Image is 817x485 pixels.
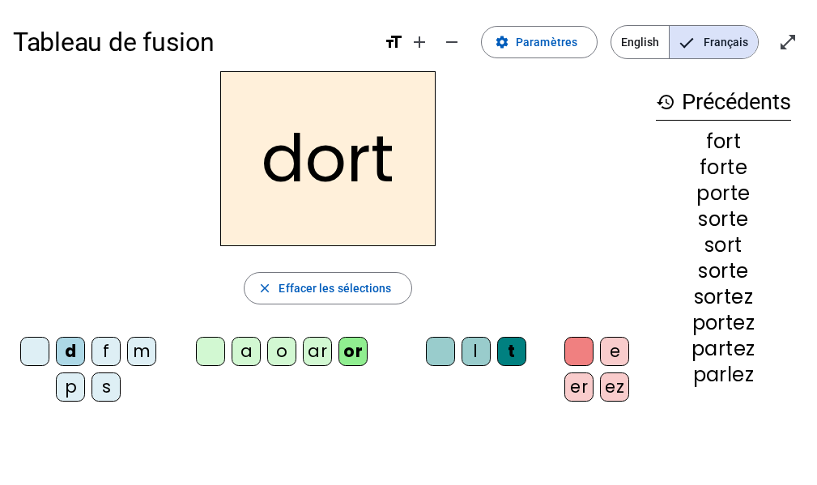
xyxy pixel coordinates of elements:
[442,32,462,52] mat-icon: remove
[13,16,371,68] h1: Tableau de fusion
[656,184,791,203] div: porte
[656,132,791,151] div: fort
[564,372,594,402] div: er
[656,339,791,359] div: partez
[267,337,296,366] div: o
[384,32,403,52] mat-icon: format_size
[127,337,156,366] div: m
[772,26,804,58] button: Entrer en plein écran
[410,32,429,52] mat-icon: add
[279,279,391,298] span: Effacer les sélections
[91,372,121,402] div: s
[611,25,759,59] mat-button-toggle-group: Language selection
[338,337,368,366] div: or
[244,272,411,304] button: Effacer les sélections
[220,71,436,246] h2: dort
[656,210,791,229] div: sorte
[497,337,526,366] div: t
[516,32,577,52] span: Paramètres
[56,337,85,366] div: d
[232,337,261,366] div: a
[656,92,675,112] mat-icon: history
[91,337,121,366] div: f
[462,337,491,366] div: l
[656,158,791,177] div: forte
[600,372,629,402] div: ez
[656,313,791,333] div: portez
[403,26,436,58] button: Augmenter la taille de la police
[656,262,791,281] div: sorte
[56,372,85,402] div: p
[257,281,272,296] mat-icon: close
[436,26,468,58] button: Diminuer la taille de la police
[778,32,798,52] mat-icon: open_in_full
[656,84,791,121] h3: Précédents
[495,35,509,49] mat-icon: settings
[303,337,332,366] div: ar
[600,337,629,366] div: e
[656,236,791,255] div: sort
[670,26,758,58] span: Français
[611,26,669,58] span: English
[656,287,791,307] div: sortez
[481,26,598,58] button: Paramètres
[656,365,791,385] div: parlez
